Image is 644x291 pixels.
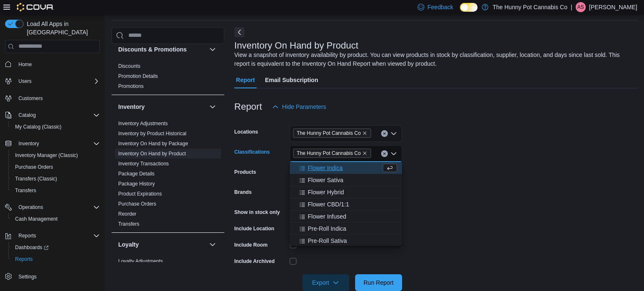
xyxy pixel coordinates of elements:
[112,256,224,280] div: Loyalty
[118,181,155,187] a: Package History
[23,20,100,36] span: Load All Apps in [GEOGRAPHIC_DATA]
[118,140,188,147] span: Inventory On Hand by Package
[18,95,43,102] span: Customers
[118,141,188,147] a: Inventory On Hand by Package
[8,253,103,265] button: Reports
[15,59,35,70] a: Home
[15,256,33,263] span: Reports
[118,240,139,249] h3: Loyalty
[8,121,103,133] button: My Catalog (Classic)
[308,188,344,196] span: Flower Hybrid
[18,273,36,280] span: Settings
[2,58,103,70] button: Home
[308,176,343,184] span: Flower Sativa
[2,109,103,121] button: Catalog
[290,186,402,198] button: Flower Hybrid
[208,44,218,54] button: Discounts & Promotions
[12,150,100,160] span: Inventory Manager (Classic)
[18,140,39,147] span: Inventory
[290,211,402,223] button: Flower Infused
[118,45,187,54] h3: Discounts & Promotions
[234,225,274,232] label: Include Location
[118,221,139,227] a: Transfers
[15,76,100,86] span: Users
[390,130,397,137] button: Open list of options
[15,59,100,70] span: Home
[15,93,100,103] span: Customers
[12,150,81,160] a: Inventory Manager (Classic)
[297,129,361,137] span: The Hunny Pot Cannabis Co
[234,258,275,265] label: Include Archived
[428,3,453,11] span: Feedback
[12,242,100,252] span: Dashboards
[12,162,100,172] span: Purchase Orders
[381,150,388,157] button: Clear input
[15,202,47,212] button: Operations
[118,120,168,127] span: Inventory Adjustments
[2,270,103,282] button: Settings
[390,150,397,157] button: Close list of options
[118,83,144,89] a: Promotions
[2,201,103,213] button: Operations
[290,174,402,186] button: Flower Sativa
[118,45,206,54] button: Discounts & Promotions
[234,102,262,112] h3: Report
[290,223,402,235] button: Pre-Roll Indica
[208,102,218,112] button: Inventory
[265,72,318,88] span: Email Subscription
[118,103,206,111] button: Inventory
[118,121,168,126] a: Inventory Adjustments
[493,2,567,12] p: The Hunny Pot Cannabis Co
[12,214,100,224] span: Cash Management
[118,201,156,207] a: Purchase Orders
[589,2,637,12] p: [PERSON_NAME]
[15,76,35,86] button: Users
[118,240,206,249] button: Loyalty
[297,149,361,157] span: The Hunny Pot Cannabis Co
[15,244,49,251] span: Dashboards
[234,149,270,155] label: Classifications
[234,129,258,135] label: Locations
[17,3,54,11] img: Cova
[12,254,100,264] span: Reports
[362,151,367,156] button: Remove The Hunny Pot Cannabis Co from selection in this group
[12,254,36,264] a: Reports
[12,185,39,196] a: Transfers
[118,103,145,111] h3: Inventory
[118,258,163,265] span: Loyalty Adjustments
[2,92,103,104] button: Customers
[15,272,40,282] a: Settings
[15,271,100,281] span: Settings
[18,204,43,211] span: Operations
[15,216,57,222] span: Cash Management
[118,150,186,157] span: Inventory On Hand by Product
[308,224,346,233] span: Pre-Roll Indica
[118,211,136,217] a: Reorder
[234,209,280,216] label: Show in stock only
[12,122,100,132] span: My Catalog (Classic)
[302,274,349,291] button: Export
[118,63,140,69] a: Discounts
[381,130,388,137] button: Clear input
[118,170,155,177] span: Package Details
[290,235,402,247] button: Pre-Roll Sativa
[234,41,358,51] h3: Inventory On Hand by Product
[8,185,103,196] button: Transfers
[12,242,52,252] a: Dashboards
[269,98,330,115] button: Hide Parameters
[112,61,224,95] div: Discounts & Promotions
[15,124,62,130] span: My Catalog (Classic)
[12,185,100,196] span: Transfers
[577,2,584,12] span: AS
[118,258,163,264] a: Loyalty Adjustments
[15,139,42,149] button: Inventory
[18,78,31,85] span: Users
[234,169,256,175] label: Products
[576,2,586,12] div: Andre Savard
[234,242,267,248] label: Include Room
[8,149,103,161] button: Inventory Manager (Classic)
[15,202,100,212] span: Operations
